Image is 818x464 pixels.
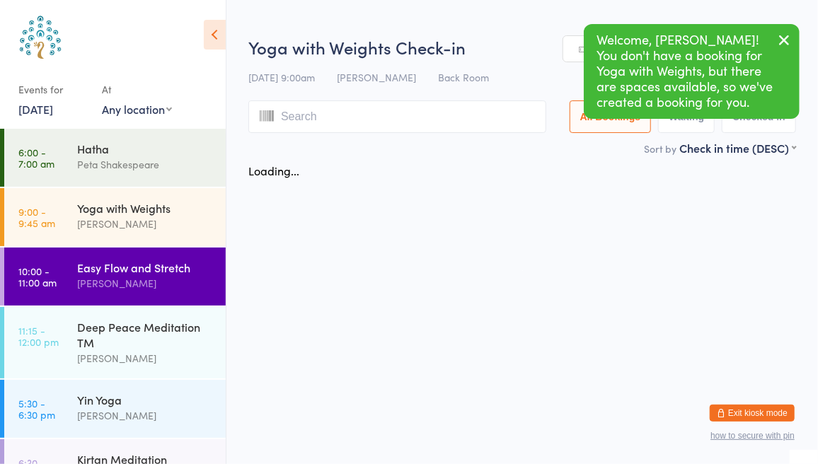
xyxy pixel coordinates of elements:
[644,141,676,156] label: Sort by
[77,260,214,275] div: Easy Flow and Stretch
[4,129,226,187] a: 6:00 -7:00 amHathaPeta Shakespeare
[77,275,214,291] div: [PERSON_NAME]
[77,392,214,407] div: Yin Yoga
[102,78,172,101] div: At
[77,141,214,156] div: Hatha
[18,265,57,288] time: 10:00 - 11:00 am
[710,431,795,441] button: how to secure with pin
[584,24,800,119] div: Welcome, [PERSON_NAME]! You don't have a booking for Yoga with Weights, but there are spaces avai...
[77,319,214,350] div: Deep Peace Meditation TM
[18,206,55,228] time: 9:00 - 9:45 am
[77,156,214,173] div: Peta Shakespeare
[14,11,67,64] img: Australian School of Meditation & Yoga
[248,35,796,59] h2: Yoga with Weights Check-in
[248,163,299,178] div: Loading...
[679,140,796,156] div: Check in time (DESC)
[18,325,59,347] time: 11:15 - 12:00 pm
[18,101,53,117] a: [DATE]
[4,188,226,246] a: 9:00 -9:45 amYoga with Weights[PERSON_NAME]
[77,407,214,424] div: [PERSON_NAME]
[77,200,214,216] div: Yoga with Weights
[4,380,226,438] a: 5:30 -6:30 pmYin Yoga[PERSON_NAME]
[102,101,172,117] div: Any location
[77,350,214,366] div: [PERSON_NAME]
[18,78,88,101] div: Events for
[248,70,315,84] span: [DATE] 9:00am
[570,100,652,133] button: All Bookings
[77,216,214,232] div: [PERSON_NAME]
[18,146,54,169] time: 6:00 - 7:00 am
[710,405,795,422] button: Exit kiosk mode
[4,248,226,306] a: 10:00 -11:00 amEasy Flow and Stretch[PERSON_NAME]
[248,100,546,133] input: Search
[337,70,416,84] span: [PERSON_NAME]
[438,70,489,84] span: Back Room
[18,398,55,420] time: 5:30 - 6:30 pm
[4,307,226,378] a: 11:15 -12:00 pmDeep Peace Meditation TM[PERSON_NAME]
